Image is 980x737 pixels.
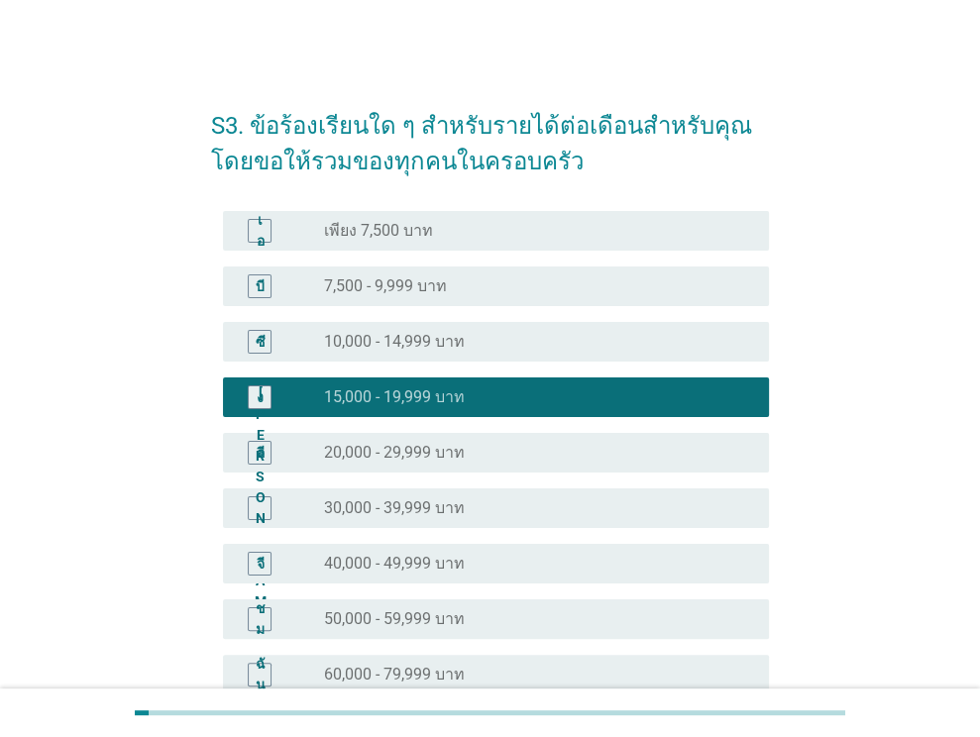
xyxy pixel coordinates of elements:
[324,276,447,295] font: 7,500 - 9,999 บาท
[256,555,264,571] font: จี
[255,600,265,637] font: ชม
[324,665,465,684] font: 60,000 - 79,999 บาท
[324,332,465,351] font: 10,000 - 14,999 บาท
[255,656,265,692] font: ฉัน
[256,212,264,249] font: เอ
[324,221,433,240] font: เพียง 7,500 บาท
[255,333,265,349] font: ซี
[324,609,465,628] font: 50,000 - 59,999 บาท
[254,385,266,630] font: [PERSON_NAME]
[256,277,265,293] font: บี
[324,554,465,573] font: 40,000 - 49,999 บาท
[211,112,752,175] font: S3. ข้อร้องเรียนใด ๆ สำหรับรายได้ต่อเดือนสำหรับคุณโดยขอให้รวมของทุกคนในครอบครัว
[324,387,465,406] font: 15,000 - 19,999 บาท
[324,443,465,462] font: 20,000 - 29,999 บาท
[324,498,465,517] font: 30,000 - 39,999 บาท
